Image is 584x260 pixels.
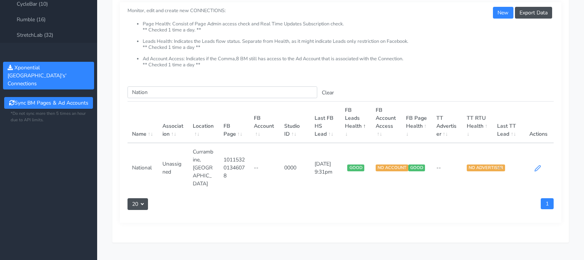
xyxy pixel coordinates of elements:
[143,39,554,56] li: Leads Health: Indicates the Leads flow status. Separate from Health, as it might indicate Leads o...
[249,143,280,192] td: --
[493,7,513,19] button: New
[467,164,505,171] span: NO ADVERTISER
[188,143,219,192] td: Currambine,[GEOGRAPHIC_DATA]
[371,102,401,143] th: FB Account Access
[408,164,425,171] span: GOOD
[219,143,249,192] td: 101153201346078
[128,86,317,98] input: enter text you want to search
[11,111,87,124] small: *Do not sync more then 5 times an hour due to API limits.
[340,102,371,143] th: FB Leads Health
[128,1,554,68] small: Monitor, edit and create new CONNECTIONS:
[4,97,93,109] button: Sync BM Pages & Ad Accounts
[401,102,432,143] th: FB Page Health
[493,102,523,143] th: Last TT Lead
[541,198,554,209] a: 1
[280,143,310,192] td: 0000
[219,102,249,143] th: FB Page
[317,87,338,99] button: Clear
[158,143,188,192] td: Unassigned
[128,198,148,210] button: 20
[143,21,554,39] li: Page Health: Consist of Page Admin access check and Real Time Updates Subscription check. ** Chec...
[158,102,188,143] th: Association
[188,102,219,143] th: Location
[515,7,552,19] button: Export Data
[493,143,523,192] td: --
[128,143,158,192] td: National
[3,62,94,89] button: Xponential [GEOGRAPHIC_DATA]'s' Connections
[432,143,462,192] td: --
[249,102,280,143] th: FB Account
[376,164,408,171] span: NO ACCOUNT
[432,102,462,143] th: TT Advertiser
[523,102,554,143] th: Actions
[143,56,554,68] li: Ad Account Access: Indicates if the Comma,8 BM still has access to the Ad Account that is associa...
[310,102,340,143] th: Last FB HS Lead
[347,164,364,171] span: GOOD
[310,143,340,192] td: [DATE] 9:31pm
[280,102,310,143] th: Studio ID
[462,102,493,143] th: TT RTU Health
[128,102,158,143] th: Name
